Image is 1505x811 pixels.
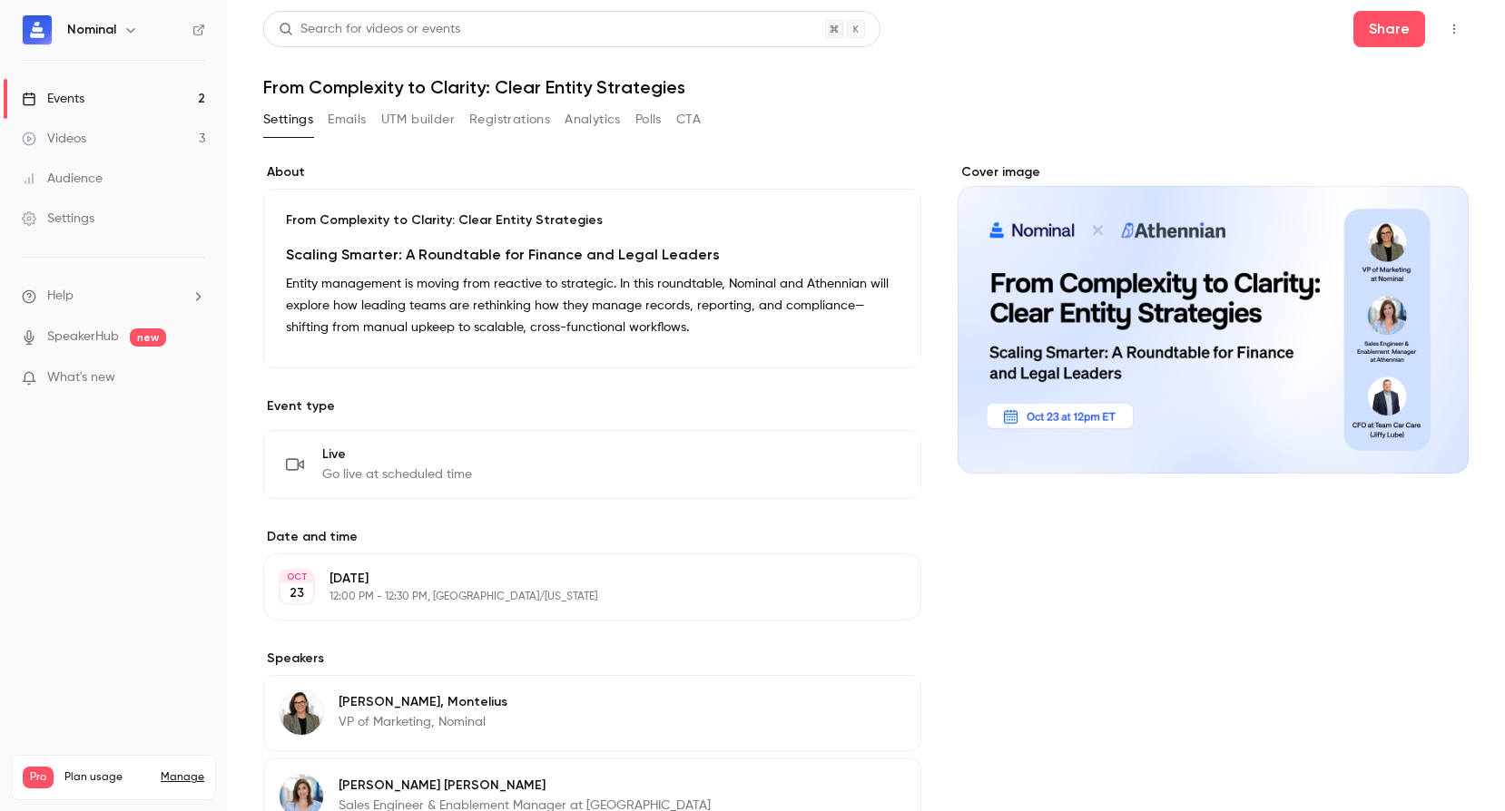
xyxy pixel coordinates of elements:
button: UTM builder [381,105,455,134]
label: Cover image [958,163,1470,181]
button: Settings [263,105,313,134]
button: Polls [635,105,662,134]
button: CTA [676,105,701,134]
label: Speakers [263,650,921,668]
p: From Complexity to Clarity: Clear Entity Strategies [286,211,899,230]
p: Event type [263,397,921,415]
span: Live [322,445,472,464]
a: SpeakerHub [47,327,119,347]
label: Date and time [263,528,921,546]
iframe: Noticeable Trigger [183,370,205,386]
span: What's new [47,368,115,387]
img: Nominal [23,15,52,44]
h6: Nominal [67,21,116,39]
li: help-dropdown-opener [22,287,205,306]
h1: From Complexity to Clarity: Clear Entity Strategies [263,76,1469,98]
span: new [130,328,166,347]
div: Events [22,90,84,108]
section: Cover image [958,163,1470,474]
h2: Scaling Smarter: A Roundtable for Finance and Legal Leaders [286,244,899,266]
p: Entity management is moving from reactive to strategic. In this roundtable, Nominal and Athennian... [286,273,899,338]
span: Pro [23,767,54,788]
span: Help [47,287,74,306]
span: Plan usage [64,770,150,785]
button: Registrations [469,105,550,134]
div: Audience [22,170,103,188]
div: Search for videos or events [279,20,460,39]
div: Stephanie, Montelius[PERSON_NAME], MonteliusVP of Marketing, Nominal [263,675,921,751]
button: Emails [328,105,366,134]
button: Analytics [565,105,621,134]
img: Stephanie, Montelius [280,691,323,735]
p: [DATE] [330,570,825,588]
button: Share [1353,11,1425,47]
p: VP of Marketing, Nominal [339,713,507,731]
p: 12:00 PM - 12:30 PM, [GEOGRAPHIC_DATA]/[US_STATE] [330,590,825,604]
p: 23 [290,584,304,602]
div: Videos [22,130,86,148]
p: [PERSON_NAME] [PERSON_NAME] [339,777,711,795]
label: About [263,163,921,181]
span: Go live at scheduled time [322,465,472,484]
a: Manage [161,770,204,785]
p: [PERSON_NAME], Montelius [339,693,507,711]
div: OCT [280,571,313,583]
div: Settings [22,210,94,228]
